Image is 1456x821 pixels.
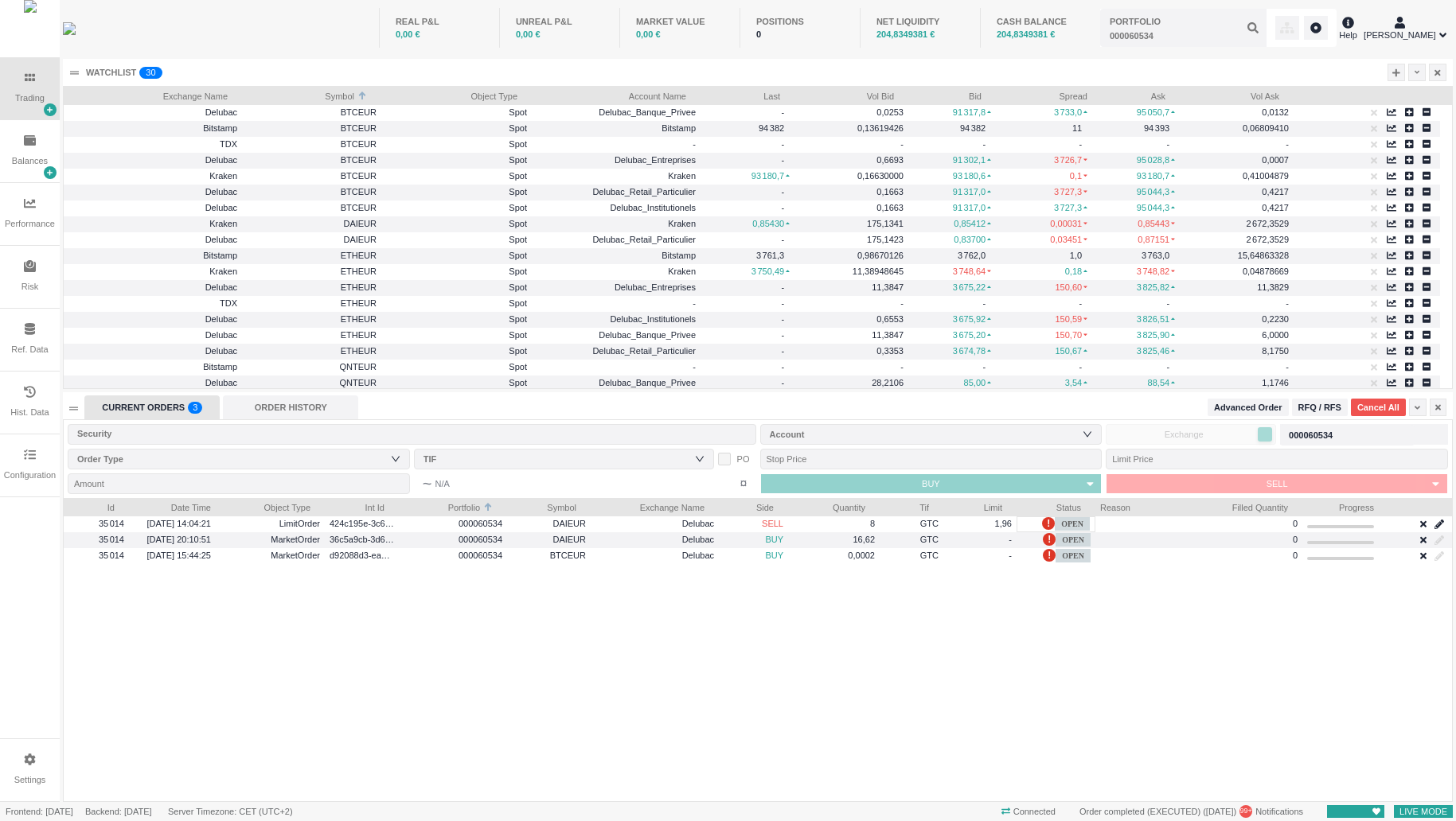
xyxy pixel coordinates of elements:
[247,167,377,185] span: BTCEUR
[247,358,377,376] span: QNTEUR
[1246,219,1289,228] span: 2 672,3529
[424,451,697,467] div: TIF
[953,282,991,292] span: 3 675,22
[68,87,228,103] span: Exchange Name
[953,187,991,196] span: 91 317,0
[99,519,124,528] span: 35 014
[1138,235,1175,244] span: 0,87151
[99,535,124,544] span: 35 014
[330,498,384,514] span: Int Id
[1286,362,1289,372] span: -
[386,358,527,376] span: Spot
[1009,535,1012,544] span: -
[221,531,320,549] span: MarketOrder
[203,123,237,133] span: Bitstamp
[872,282,904,292] span: 11,3847
[756,251,790,260] span: 3 761,3
[857,251,904,260] span: 0,98670126
[1262,378,1289,387] span: 1,1746
[386,231,527,249] span: Spot
[876,15,964,29] div: NET LIQUIDITY
[1054,203,1087,212] span: 3 727,3
[599,107,696,117] span: Delubac_Banque_Privee
[1142,251,1175,260] span: 3 763,0
[900,362,904,372] span: -
[330,515,394,533] span: 424c195e-3c6a-433c-b662-162d32a02b29
[1137,107,1175,117] span: 95 050,7
[876,107,904,117] span: 0,0253
[752,219,790,228] span: 0,85430
[134,498,211,514] span: Date Time
[781,235,790,244] span: -
[1137,155,1175,165] span: 95 028,8
[247,278,377,297] span: ETHEUR
[756,28,844,41] div: 0
[884,515,939,533] span: GTC
[512,531,586,549] span: DAIEUR
[247,326,377,344] span: ETHEUR
[1009,551,1012,560] span: -
[636,29,661,39] span: 0,00 €
[205,378,237,387] span: Delubac
[662,251,696,260] span: Bitstamp
[1138,219,1175,228] span: 0,85443
[1137,203,1175,212] span: 95 044,3
[595,498,705,514] span: Exchange Name
[203,251,237,260] span: Bitstamp
[1144,123,1175,133] span: 94 393
[1001,87,1087,103] span: Spread
[1246,235,1289,244] span: 2 672,3529
[386,183,527,201] span: Spot
[781,155,790,165] span: -
[1079,298,1087,308] span: -
[953,107,991,117] span: 91 317,8
[1238,251,1289,260] span: 15,64863328
[404,547,502,565] span: 000060534
[759,123,790,133] span: 94 382
[876,346,904,356] span: 0,3353
[247,247,377,265] span: ETHEUR
[5,217,55,231] div: Performance
[205,314,237,324] span: Delubac
[1243,171,1289,181] span: 0,41004879
[876,203,904,212] span: 0,1663
[1364,29,1435,42] span: [PERSON_NAME]
[1137,187,1175,196] span: 95 044,3
[995,519,1012,528] span: 1,96
[205,330,237,340] span: Delubac
[954,219,991,228] span: 0,85412
[146,519,211,528] span: [DATE] 14:04:21
[1083,429,1092,439] i: icon: down
[872,378,904,387] span: 28,2106
[1056,549,1091,562] span: OPEN
[765,535,783,544] span: BUY
[330,547,394,565] span: d92088d3-ea94-4eb0-90b1-cf1a91654089
[423,474,432,493] span: ~
[1262,155,1289,165] span: 0,0007
[1055,282,1087,292] span: 150,60
[386,119,527,138] span: Spot
[1106,449,1448,469] input: Limit Price
[781,107,790,117] span: -
[762,519,783,528] span: SELL
[1100,9,1267,47] input: 000060534
[221,498,310,514] span: Object Type
[592,187,696,196] span: Delubac_Retail_Particulier
[1072,123,1087,133] span: 11
[615,155,696,165] span: Delubac_Entreprises
[1257,282,1289,292] span: 11,3829
[247,87,354,103] span: Symbol
[1055,346,1087,356] span: 150,67
[146,551,211,560] span: [DATE] 15:44:25
[761,474,1079,493] button: BUY
[516,15,603,29] div: UNREAL P&L
[1214,401,1282,414] span: Advanced Order
[997,29,1055,39] span: 204,8349381 €
[1055,330,1087,340] span: 150,70
[220,139,237,149] span: TDX
[1148,378,1175,387] span: 88,54
[1262,107,1289,117] span: 0,0132
[760,449,1103,469] input: Stop Price
[872,330,904,340] span: 11,3847
[1054,187,1087,196] span: 3 727,3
